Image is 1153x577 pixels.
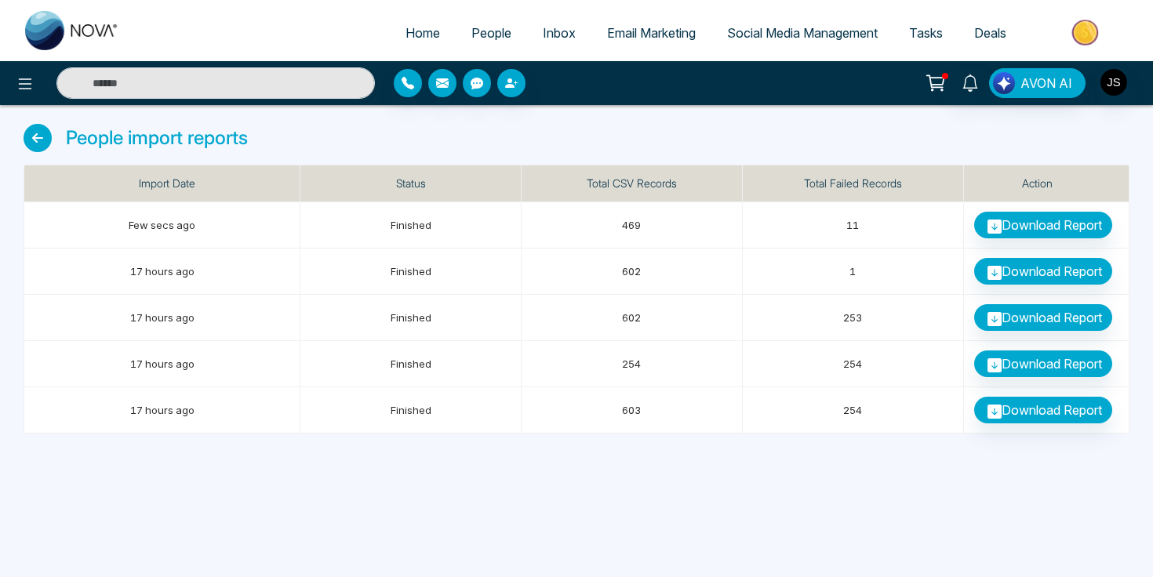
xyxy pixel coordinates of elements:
a: Download Report [974,212,1112,238]
span: 17 hours ago [130,265,195,278]
a: Download Report [974,350,1112,377]
span: Download Report [974,264,1118,277]
span: Inbox [543,25,576,41]
span: AVON AI [1020,74,1072,93]
th: Import Date [24,165,300,202]
a: Social Media Management [711,18,893,48]
a: Inbox [527,18,591,48]
span: Email Marketing [607,25,696,41]
a: Email Marketing [591,18,711,48]
th: Total Failed Records [743,165,964,202]
td: Finished [300,249,522,295]
span: 254 [622,357,641,370]
span: 11 [846,219,859,231]
span: 254 [843,357,862,370]
td: Finished [300,295,522,341]
td: Finished [300,202,522,249]
span: 1 [849,265,856,278]
span: 603 [622,404,641,416]
a: Home [390,18,456,48]
span: People [471,25,511,41]
button: AVON AI [989,68,1086,98]
span: 17 hours ago [130,357,195,370]
span: 253 [843,311,862,324]
span: Social Media Management [727,25,878,41]
a: Tasks [893,18,958,48]
a: Deals [958,18,1022,48]
a: Download Report [974,258,1112,285]
span: Download Report [974,310,1118,323]
span: 602 [622,265,641,278]
a: Download Report [974,304,1112,331]
img: User Avatar [1100,69,1127,96]
span: 469 [622,219,641,231]
span: Few secs ago [129,219,195,231]
th: Total CSV Records [522,165,743,202]
a: People [456,18,527,48]
span: Download Report [974,218,1118,230]
td: Finished [300,341,522,387]
th: Action [964,165,1129,202]
h4: People import reports [66,127,248,150]
span: 17 hours ago [130,311,195,324]
span: 17 hours ago [130,404,195,416]
span: 254 [843,404,862,416]
img: Lead Flow [993,72,1015,94]
span: Tasks [909,25,943,41]
span: Deals [974,25,1006,41]
iframe: Intercom live chat [1100,524,1137,561]
td: Finished [300,387,522,434]
th: Status [300,165,522,202]
img: Nova CRM Logo [25,11,119,50]
span: Download Report [974,357,1118,369]
span: 602 [622,311,641,324]
img: Market-place.gif [1030,15,1144,50]
span: Download Report [974,403,1118,416]
span: Home [406,25,440,41]
a: Download Report [974,397,1112,423]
